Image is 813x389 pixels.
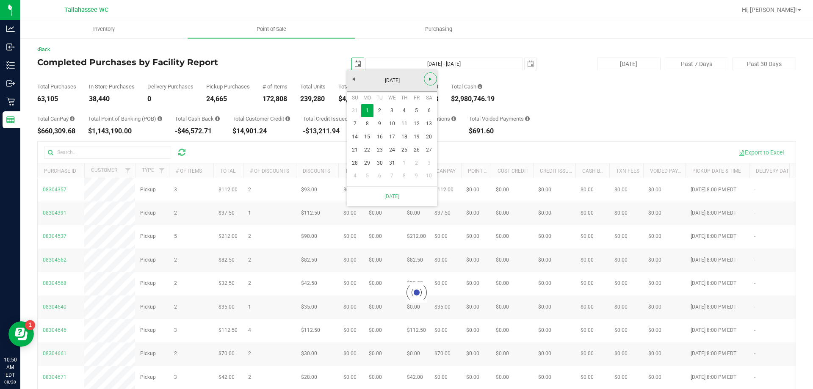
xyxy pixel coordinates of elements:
div: Total CanPay [37,116,75,121]
a: [DATE] [347,74,438,87]
a: 2 [410,157,423,170]
div: Total Cash Back [175,116,220,121]
span: Hi, [PERSON_NAME]! [742,6,797,13]
inline-svg: Inbound [6,43,15,51]
a: 17 [386,130,398,143]
div: $4,752,716.15 [338,96,382,102]
i: Sum of all voided payment transaction amounts, excluding tips and transaction fees, for all purch... [525,116,530,121]
a: 9 [373,117,386,130]
th: Tuesday [373,91,386,104]
a: 3 [423,157,435,170]
a: 30 [373,157,386,170]
span: select [352,58,364,70]
div: 172,808 [263,96,288,102]
a: 8 [398,169,410,182]
a: 26 [410,143,423,157]
i: Sum of the successful, non-voided payments using account credit for all purchases in the date range. [285,116,290,121]
inline-svg: Retail [6,97,15,106]
div: $660,309.68 [37,128,75,135]
div: 239,280 [300,96,326,102]
div: $1,143,190.00 [88,128,162,135]
a: 20 [423,130,435,143]
a: 6 [423,104,435,117]
a: 12 [410,117,423,130]
a: 1 [361,104,373,117]
p: 10:50 AM EDT [4,356,17,379]
a: 31 [349,104,361,117]
a: 19 [410,130,423,143]
i: Sum of the successful, non-voided point-of-banking payment transactions, both via payment termina... [158,116,162,121]
div: Total Voided Payments [469,116,530,121]
a: 29 [361,157,373,170]
div: $14,901.24 [232,128,290,135]
a: 6 [373,169,386,182]
inline-svg: Reports [6,116,15,124]
th: Sunday [349,91,361,104]
a: 16 [373,130,386,143]
a: 5 [410,104,423,117]
i: Sum of the successful, non-voided cash payment transactions for all purchases in the date range. ... [478,84,482,89]
span: select [525,58,536,70]
a: Back [37,47,50,52]
div: Total Cash [451,84,495,89]
div: Total Point of Banking (POB) [88,116,162,121]
h4: Completed Purchases by Facility Report [37,58,290,67]
a: 21 [349,143,361,157]
a: 2 [373,104,386,117]
div: Total Credit Issued [303,116,354,121]
a: Purchasing [355,20,522,38]
div: Total Price [338,84,382,89]
p: 08/20 [4,379,17,385]
a: Inventory [20,20,188,38]
a: 7 [349,117,361,130]
a: 10 [386,117,398,130]
a: 11 [398,117,410,130]
span: Purchasing [414,25,464,33]
th: Saturday [423,91,435,104]
a: Point of Sale [188,20,355,38]
div: -$46,572.71 [175,128,220,135]
a: 23 [373,143,386,157]
iframe: Resource center unread badge [25,320,35,330]
span: Inventory [82,25,126,33]
div: 0 [147,96,194,102]
th: Monday [361,91,373,104]
a: 15 [361,130,373,143]
a: 7 [386,169,398,182]
div: 24,665 [206,96,250,102]
span: Point of Sale [245,25,298,33]
a: 8 [361,117,373,130]
a: 18 [398,130,410,143]
td: Current focused date is Monday, January 01, 2024 [361,104,373,117]
a: 31 [386,157,398,170]
a: 13 [423,117,435,130]
th: Friday [410,91,423,104]
span: Tallahassee WC [64,6,108,14]
a: 24 [386,143,398,157]
div: # of Items [263,84,288,89]
iframe: Resource center [8,321,34,347]
div: $2,980,746.19 [451,96,495,102]
button: [DATE] [597,58,661,70]
div: In Store Purchases [89,84,135,89]
a: 4 [398,104,410,117]
div: Delivery Purchases [147,84,194,89]
a: 14 [349,130,361,143]
div: Total Units [300,84,326,89]
inline-svg: Inventory [6,61,15,69]
div: 63,105 [37,96,76,102]
a: 1 [398,157,410,170]
a: 27 [423,143,435,157]
a: Next [424,72,437,86]
div: Pickup Purchases [206,84,250,89]
div: Total Purchases [37,84,76,89]
i: Sum of the cash-back amounts from rounded-up electronic payments for all purchases in the date ra... [215,116,220,121]
th: Wednesday [386,91,398,104]
a: 5 [361,169,373,182]
a: 25 [398,143,410,157]
i: Sum of the successful, non-voided CanPay payment transactions for all purchases in the date range. [70,116,75,121]
th: Thursday [398,91,410,104]
a: 4 [349,169,361,182]
inline-svg: Outbound [6,79,15,88]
